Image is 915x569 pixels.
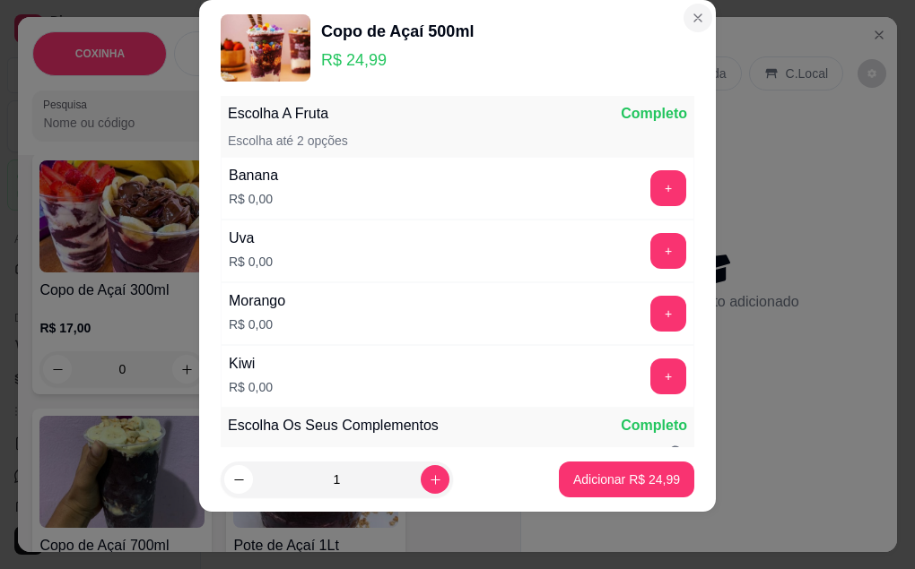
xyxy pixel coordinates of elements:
p: R$ 24,99 [321,47,474,73]
button: add [650,170,686,206]
p: Escolha até 2 opções [228,132,348,150]
button: increase-product-quantity [421,465,449,494]
div: Uva [229,228,273,249]
button: add [650,233,686,269]
button: add [650,296,686,332]
p: R$ 0,00 [229,378,273,396]
div: Copo de Açaí 500ml [321,19,474,44]
p: Adicionar R$ 24,99 [573,470,680,488]
button: add [650,358,686,394]
p: R$ 0,00 [229,315,285,333]
p: Completo [621,103,687,125]
button: Adicionar R$ 24,99 [559,461,694,497]
p: Completo [621,415,687,436]
p: Escolha até 5 opções [228,444,348,463]
div: Banana [229,165,278,186]
p: R$ 0,00 [229,253,273,271]
p: Escolha Os Seus Complementos [228,415,439,436]
div: Kiwi [229,353,273,375]
button: decrease-product-quantity [224,465,253,494]
button: Close [684,4,712,32]
img: product-image [221,14,310,82]
p: R$ 0,00 [229,190,278,208]
div: Morango [229,290,285,312]
p: Escolha A Fruta [228,103,328,125]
